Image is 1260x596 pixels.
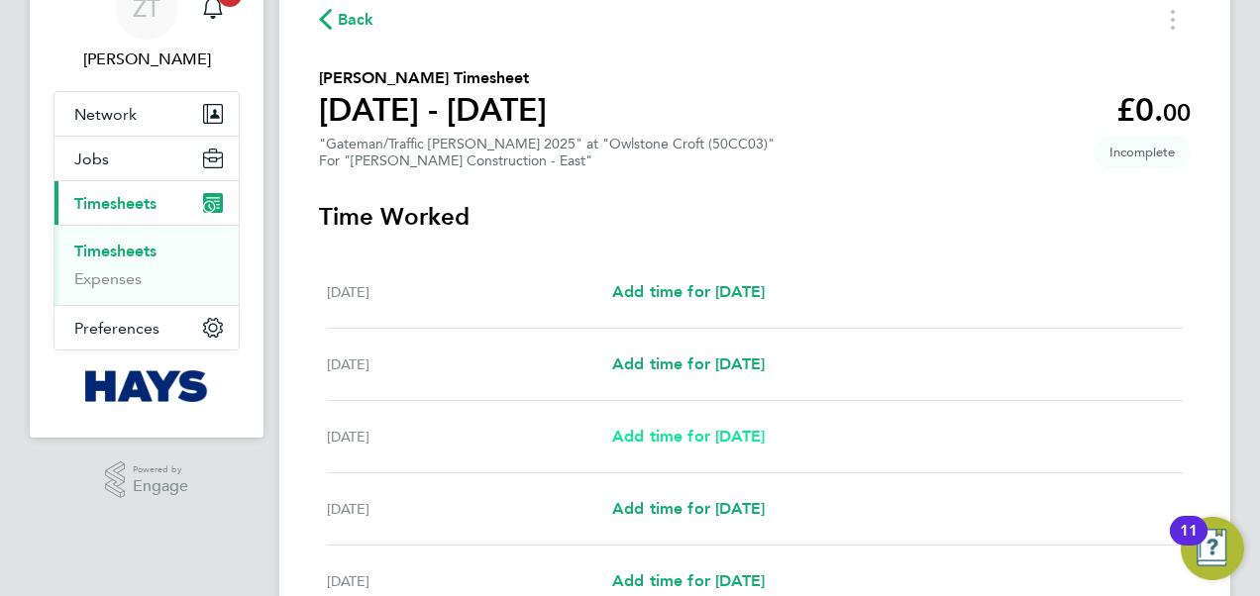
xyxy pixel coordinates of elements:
h3: Time Worked [319,201,1191,233]
div: "Gateman/Traffic [PERSON_NAME] 2025" at "Owlstone Croft (50CC03)" [319,136,775,169]
div: 11 [1180,531,1198,556]
span: Add time for [DATE] [612,499,765,518]
a: Go to home page [53,370,240,402]
a: Timesheets [74,242,157,260]
div: [DATE] [327,280,612,304]
span: Add time for [DATE] [612,427,765,446]
span: 00 [1163,98,1191,127]
button: Back [319,7,374,32]
h1: [DATE] - [DATE] [319,90,547,130]
h2: [PERSON_NAME] Timesheet [319,66,547,90]
button: Network [54,92,239,136]
span: Network [74,105,137,124]
span: Engage [133,478,188,495]
a: Add time for [DATE] [612,497,765,521]
div: [DATE] [327,425,612,448]
div: Timesheets [54,225,239,305]
div: [DATE] [327,352,612,376]
img: hays-logo-retina.png [85,370,209,402]
span: Powered by [133,461,188,478]
a: Powered byEngage [105,461,189,499]
button: Timesheets [54,181,239,225]
a: Add time for [DATE] [612,280,765,304]
button: Jobs [54,137,239,180]
button: Timesheets Menu [1155,4,1191,35]
span: Add time for [DATE] [612,354,765,373]
a: Add time for [DATE] [612,352,765,376]
span: Preferences [74,319,159,338]
app-decimal: £0. [1116,91,1191,129]
div: For "[PERSON_NAME] Construction - East" [319,152,775,169]
button: Open Resource Center, 11 new notifications [1181,517,1244,580]
span: Zack Thurgood [53,48,240,71]
span: Timesheets [74,194,157,213]
span: Back [338,8,374,32]
span: This timesheet is Incomplete. [1094,136,1191,168]
span: Add time for [DATE] [612,571,765,590]
a: Expenses [74,269,142,288]
a: Add time for [DATE] [612,569,765,593]
div: [DATE] [327,569,612,593]
span: Jobs [74,149,109,168]
div: [DATE] [327,497,612,521]
span: Add time for [DATE] [612,282,765,301]
button: Preferences [54,306,239,349]
a: Add time for [DATE] [612,425,765,448]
